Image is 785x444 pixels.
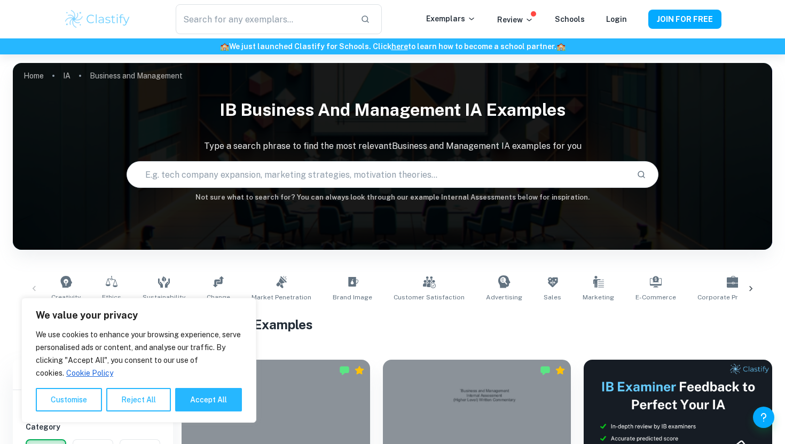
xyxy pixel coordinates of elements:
[486,292,522,302] span: Advertising
[26,421,160,433] h6: Category
[13,93,772,127] h1: IB Business and Management IA examples
[64,9,131,30] img: Clastify logo
[2,41,783,52] h6: We just launched Clastify for Schools. Click to learn how to become a school partner.
[648,10,721,29] button: JOIN FOR FREE
[753,407,774,428] button: Help and Feedback
[176,4,352,34] input: Search for any exemplars...
[606,15,627,23] a: Login
[497,14,533,26] p: Review
[13,140,772,153] p: Type a search phrase to find the most relevant Business and Management IA examples for you
[540,365,551,376] img: Marked
[555,15,585,23] a: Schools
[697,292,768,302] span: Corporate Profitability
[555,365,566,376] div: Premium
[102,292,121,302] span: Ethics
[36,388,102,411] button: Customise
[36,309,242,322] p: We value your privacy
[354,365,365,376] div: Premium
[220,42,229,51] span: 🏫
[13,192,772,203] h6: Not sure what to search for? You can always look through our example Internal Assessments below f...
[394,292,465,302] span: Customer Satisfaction
[66,368,114,378] a: Cookie Policy
[556,42,566,51] span: 🏫
[36,328,242,379] p: We use cookies to enhance your browsing experience, serve personalised ads or content, and analys...
[333,292,372,302] span: Brand Image
[51,292,81,302] span: Creativity
[90,70,183,82] p: Business and Management
[391,42,408,51] a: here
[339,365,350,376] img: Marked
[21,298,256,423] div: We value your privacy
[127,160,627,189] input: E.g. tech company expansion, marketing strategies, motivation theories...
[207,292,230,302] span: Change
[23,68,44,83] a: Home
[63,68,70,83] a: IA
[632,165,650,184] button: Search
[175,388,242,411] button: Accept All
[583,292,614,302] span: Marketing
[51,315,734,334] h1: All Business and Management IA Examples
[252,292,311,302] span: Market Penetration
[106,388,171,411] button: Reject All
[13,360,173,390] h6: Filter exemplars
[426,13,476,25] p: Exemplars
[635,292,676,302] span: E-commerce
[544,292,561,302] span: Sales
[143,292,185,302] span: Sustainability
